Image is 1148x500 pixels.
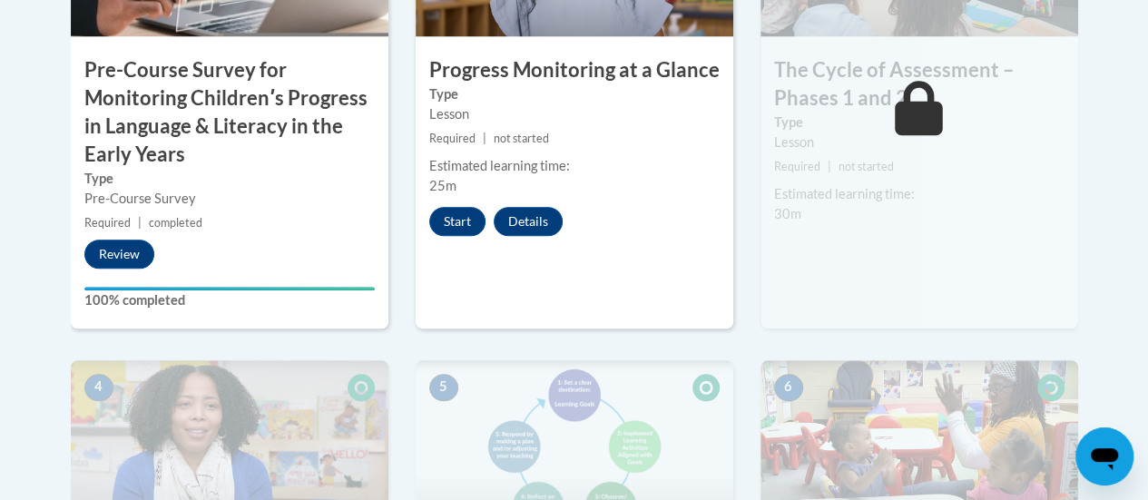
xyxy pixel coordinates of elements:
button: Start [429,207,486,236]
h3: Progress Monitoring at a Glance [416,56,733,84]
span: | [138,216,142,230]
label: Type [429,84,720,104]
div: Your progress [84,287,375,290]
label: Type [774,113,1065,132]
button: Review [84,240,154,269]
h3: Pre-Course Survey for Monitoring Childrenʹs Progress in Language & Literacy in the Early Years [71,56,388,168]
label: 100% completed [84,290,375,310]
label: Type [84,169,375,189]
span: 6 [774,374,803,401]
span: completed [149,216,202,230]
h3: The Cycle of Assessment – Phases 1 and 2 [760,56,1078,113]
span: 25m [429,178,456,193]
iframe: Button to launch messaging window [1075,427,1133,485]
div: Estimated learning time: [774,184,1065,204]
div: Estimated learning time: [429,156,720,176]
div: Lesson [774,132,1065,152]
span: Required [429,132,476,145]
span: 30m [774,206,801,221]
span: | [828,160,831,173]
span: not started [839,160,894,173]
span: 4 [84,374,113,401]
button: Details [494,207,563,236]
span: | [483,132,486,145]
span: Required [84,216,131,230]
div: Pre-Course Survey [84,189,375,209]
span: not started [494,132,549,145]
div: Lesson [429,104,720,124]
span: Required [774,160,820,173]
span: 5 [429,374,458,401]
